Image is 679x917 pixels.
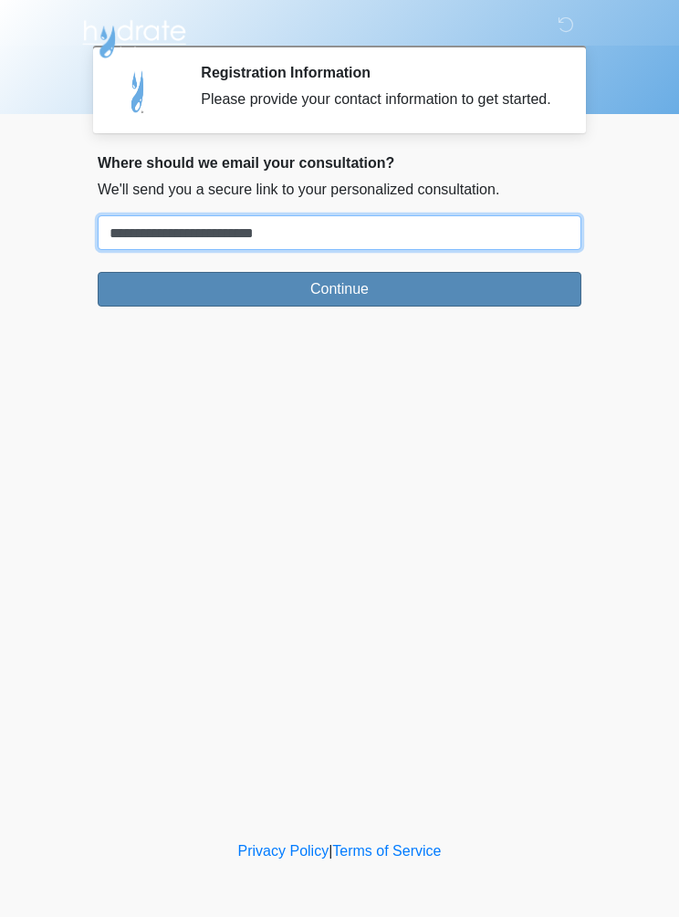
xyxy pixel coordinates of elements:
div: Please provide your contact information to get started. [201,89,554,110]
a: Terms of Service [332,843,441,859]
img: Hydrate IV Bar - Flagstaff Logo [79,14,189,59]
img: Agent Avatar [111,64,166,119]
a: Privacy Policy [238,843,329,859]
a: | [329,843,332,859]
button: Continue [98,272,581,307]
p: We'll send you a secure link to your personalized consultation. [98,179,581,201]
h2: Where should we email your consultation? [98,154,581,172]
